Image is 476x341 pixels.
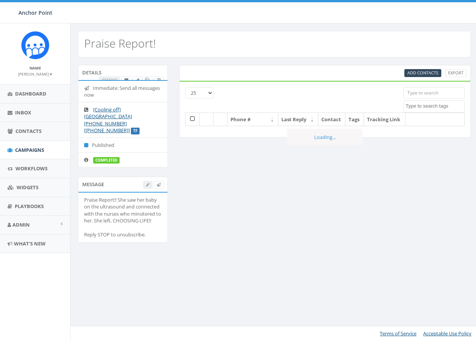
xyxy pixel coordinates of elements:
span: Edit Campaign Title [136,77,139,83]
span: Send Test Message [157,182,161,187]
span: Workflows [15,165,48,172]
label: TF [131,128,140,134]
div: Message [78,177,168,192]
li: Published [78,137,167,153]
span: Dashboard [15,90,46,97]
span: Playbooks [15,203,44,210]
div: Details [78,65,168,80]
span: Clone Campaign [145,77,149,83]
span: What's New [14,240,46,247]
li: Immediate: Send all messages now [78,81,167,102]
span: Contacts [15,128,41,134]
span: Archive Campaign [124,77,129,83]
span: View Campaign Delivery Statistics [157,77,161,83]
span: Admin [12,221,30,228]
a: Acceptable Use Policy [423,330,471,337]
th: Contact [318,113,345,126]
span: Campaigns [15,147,44,153]
img: Rally_platform_Icon_1.png [21,31,49,59]
a: [PERSON_NAME] [18,70,52,77]
small: Name [29,65,41,71]
span: Widgets [17,184,38,191]
a: Terms of Service [380,330,416,337]
a: Export [445,69,467,77]
span: CSV files only [407,70,438,76]
div: Loading... [287,129,362,146]
h2: Praise Report! [84,37,156,49]
label: completed [93,157,120,164]
input: Type to search [403,87,465,99]
small: [PERSON_NAME] [18,71,52,77]
th: Tags [345,113,364,126]
span: Anchor Point [18,9,52,16]
i: Immediate: Send all messages now [84,86,93,91]
th: Last Reply [278,113,318,126]
span: Inbox [15,109,31,116]
i: Published [84,143,92,148]
div: Praise Report!! She saw her baby on the ultrasound and connected with the nurses who minsitered t... [84,196,162,238]
textarea: Search [405,103,464,110]
span: Add Contacts [407,70,438,76]
a: [Cooling off] [GEOGRAPHIC_DATA] [PHONE_NUMBER] [[PHONE_NUMBER]] [84,106,132,134]
th: Tracking Link [364,113,405,126]
th: Phone # [227,113,278,126]
a: Add Contacts [404,69,441,77]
